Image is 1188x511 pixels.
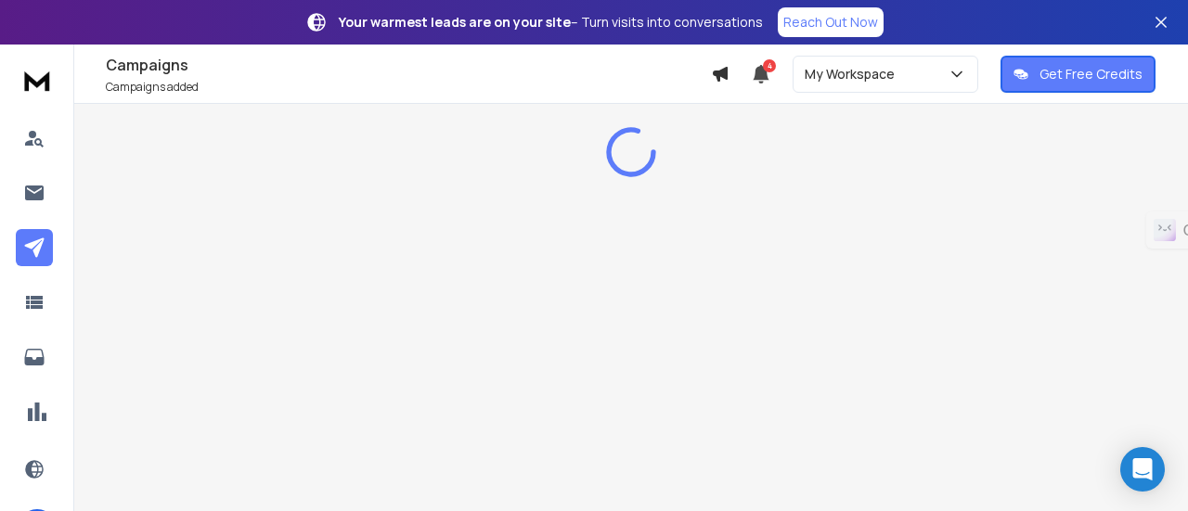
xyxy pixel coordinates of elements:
[1001,56,1156,93] button: Get Free Credits
[339,13,571,31] strong: Your warmest leads are on your site
[106,54,711,76] h1: Campaigns
[763,59,776,72] span: 4
[106,80,711,95] p: Campaigns added
[1120,447,1165,492] div: Open Intercom Messenger
[805,65,902,83] p: My Workspace
[783,13,878,32] p: Reach Out Now
[1039,65,1143,83] p: Get Free Credits
[778,7,884,37] a: Reach Out Now
[19,63,56,97] img: logo
[339,13,763,32] p: – Turn visits into conversations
